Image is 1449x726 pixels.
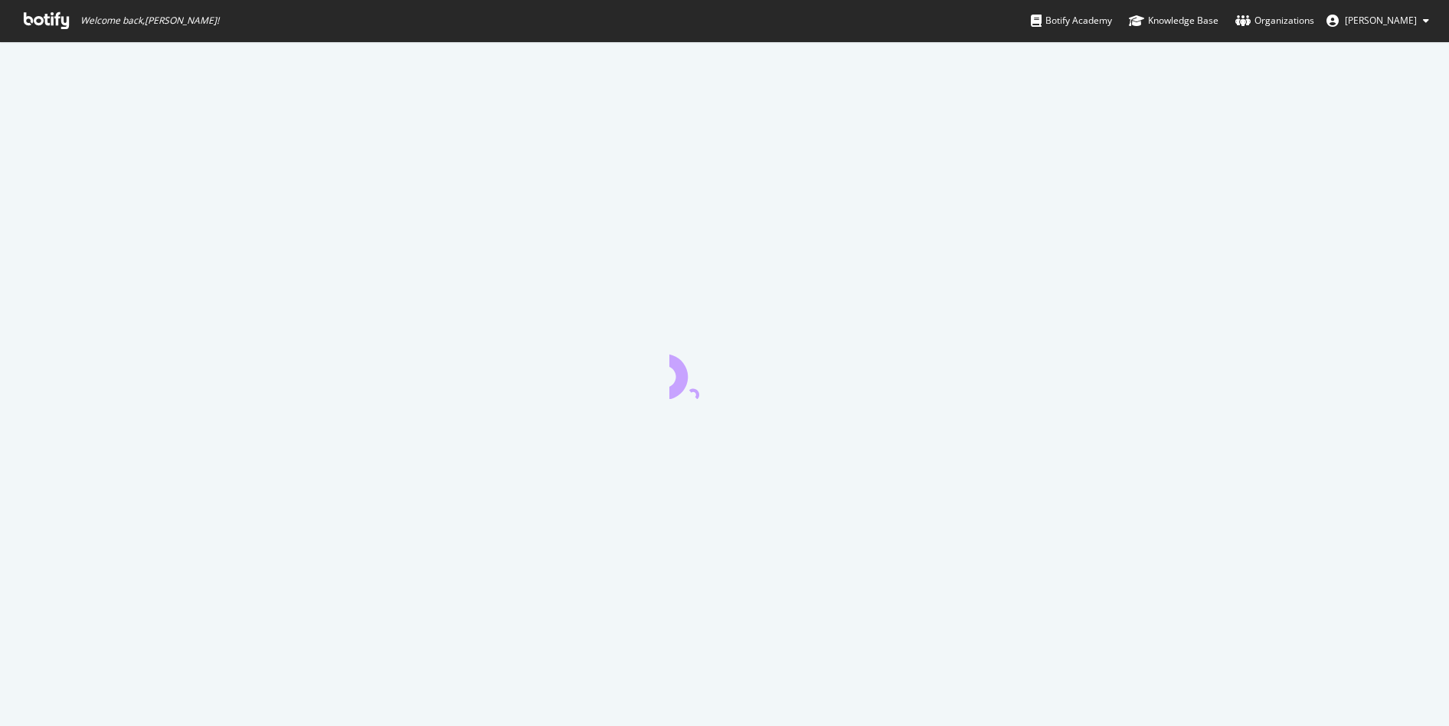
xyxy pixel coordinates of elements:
[1031,13,1112,28] div: Botify Academy
[1314,8,1441,33] button: [PERSON_NAME]
[1235,13,1314,28] div: Organizations
[1129,13,1218,28] div: Knowledge Base
[80,15,219,27] span: Welcome back, [PERSON_NAME] !
[669,344,780,399] div: animation
[1345,14,1417,27] span: Oksana Salvarovska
